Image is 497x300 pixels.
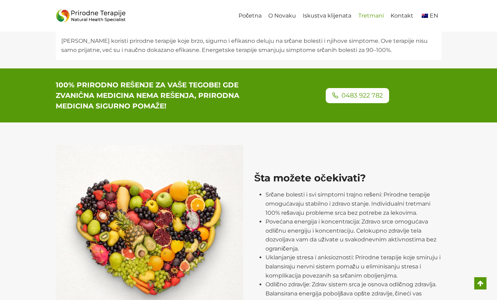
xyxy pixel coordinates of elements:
[430,12,438,19] span: EN
[416,8,441,24] a: en_AUEN
[387,8,416,24] a: Kontakt
[265,8,299,24] a: O Novaku
[235,8,441,24] nav: Primary Navigation
[254,171,442,185] h2: Šta možete očekivati?
[56,7,126,25] img: Prirodne_Terapije_Logo - Prirodne Terapije
[326,88,389,103] a: 0483 922 782
[265,217,442,253] li: Povećana energija i koncentracija: Zdravo srce omogućava odličnu energiju i koncentraciju. Celoku...
[61,36,436,54] p: [PERSON_NAME] koristi prirodne terapije koje brzo, sigurno i efikasno deluju na srčane bolesti i ...
[355,8,387,24] a: Tretmani
[299,8,355,24] a: Iskustva klijenata
[474,277,486,289] a: Scroll to top
[422,14,428,18] img: English
[56,81,240,110] strong: 100% PRIRODNO REŠENJE ZA VAŠE TEGOBE! GDE ZVANIČNA MEDICINA NEMA REŠENJA, PRIRODNA MEDICINA SIGUR...
[235,8,265,24] a: Početna
[265,253,442,280] li: Uklanjanje stresa i anksioznosti: Prirodne terapije koje smiruju i balansiraju nervni sistem poma...
[265,190,442,217] li: Srčane bolesti i svi simptomi trajno rešeni: Prirodne terapije omogućavaju stabilno i zdravo stan...
[341,91,383,101] span: 0483 922 782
